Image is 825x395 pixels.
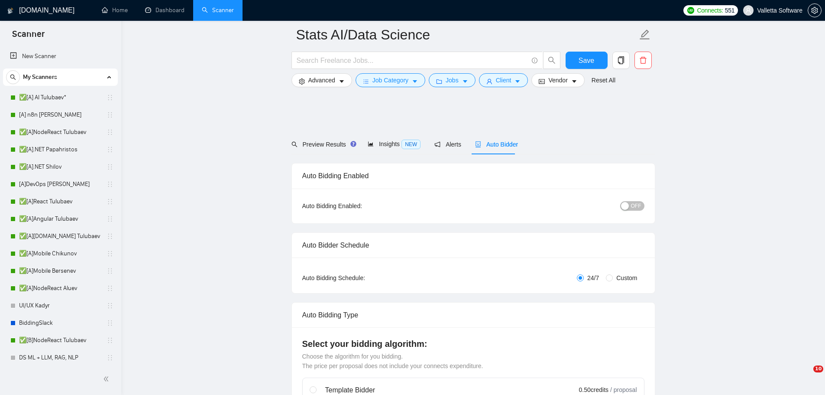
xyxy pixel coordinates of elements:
button: barsJob Categorycaret-down [356,73,425,87]
a: BiddingSlack [19,314,101,332]
button: copy [612,52,630,69]
span: info-circle [532,58,537,63]
span: holder [107,198,113,205]
span: caret-down [514,78,521,85]
span: folder [436,78,442,85]
a: ✅[A].NET Shilov [19,158,101,176]
iframe: Intercom live chat [796,366,816,386]
span: Job Category [372,75,408,85]
span: holder [107,111,113,118]
a: Reset All [592,75,615,85]
button: search [543,52,560,69]
span: holder [107,337,113,344]
a: [A] n8n [PERSON_NAME] [19,106,101,124]
button: userClientcaret-down [479,73,528,87]
span: notification [434,141,440,147]
a: [A]DevOps [PERSON_NAME] [19,176,101,193]
span: holder [107,129,113,136]
span: 551 [725,6,734,15]
span: bars [363,78,369,85]
a: ✅[B]NodeReact Tulubaev [19,332,101,349]
span: holder [107,215,113,222]
span: idcard [539,78,545,85]
span: holder [107,233,113,240]
a: ✅[A]NodeReact Aluev [19,280,101,297]
span: Jobs [446,75,459,85]
span: Save [579,55,594,66]
span: caret-down [412,78,418,85]
a: searchScanner [202,7,234,14]
img: logo [7,4,13,18]
span: holder [107,146,113,153]
div: Tooltip anchor [349,140,357,148]
button: folderJobscaret-down [429,73,476,87]
span: search [6,74,19,80]
span: Choose the algorithm for you bidding. The price per proposal does not include your connects expen... [302,353,483,369]
a: ✅[A]Mobile Chikunov [19,245,101,262]
span: Connects: [697,6,723,15]
img: upwork-logo.png [687,7,694,14]
input: Search Freelance Jobs... [297,55,528,66]
span: holder [107,268,113,274]
span: Alerts [434,141,461,148]
span: edit [639,29,650,40]
span: Preview Results [291,141,354,148]
button: idcardVendorcaret-down [531,73,584,87]
span: holder [107,302,113,309]
a: ✅[A].NET Papahristos [19,141,101,158]
span: Custom [613,273,641,283]
span: holder [107,163,113,170]
a: ✅[A]React Tulubaev [19,193,101,210]
h4: Select your bidding algorithm: [302,338,644,350]
span: holder [107,320,113,326]
span: delete [635,56,651,64]
span: Scanner [5,28,52,46]
button: setting [808,3,822,17]
span: holder [107,285,113,292]
button: settingAdvancedcaret-down [291,73,352,87]
span: user [745,7,751,13]
span: Insights [368,140,421,147]
a: UI/UX Kadyr [19,297,101,314]
span: Client [496,75,511,85]
div: Auto Bidder Schedule [302,233,644,258]
span: 24/7 [584,273,602,283]
span: robot [475,141,481,147]
span: caret-down [571,78,577,85]
span: double-left [103,375,112,383]
span: OFF [631,201,641,211]
a: New Scanner [10,48,111,65]
span: 10 [813,366,823,372]
span: search [291,141,298,147]
li: New Scanner [3,48,118,65]
span: / proposal [610,385,637,394]
a: dashboardDashboard [145,7,184,14]
a: DS ML + LLM, RAG, NLP [19,349,101,366]
a: ✅[A][DOMAIN_NAME] Tulubaev [19,228,101,245]
button: Save [566,52,608,69]
span: holder [107,354,113,361]
button: delete [634,52,652,69]
span: setting [299,78,305,85]
a: ✅[A]Mobile Bersenev [19,262,101,280]
span: caret-down [462,78,468,85]
span: holder [107,250,113,257]
a: homeHome [102,7,128,14]
a: ✅[A] AI Tulubaev* [19,89,101,106]
span: holder [107,181,113,188]
div: Auto Bidding Enabled [302,163,644,188]
span: caret-down [339,78,345,85]
span: NEW [401,140,421,149]
input: Scanner name... [296,24,637,46]
a: setting [808,7,822,14]
span: copy [613,56,629,64]
span: Vendor [548,75,567,85]
span: Advanced [308,75,335,85]
a: ✅[A]Angular Tulubaev [19,210,101,228]
span: area-chart [368,141,374,147]
a: ✅[A]NodeReact Tulubaev [19,124,101,141]
span: search [544,56,560,64]
div: Auto Bidding Type [302,303,644,327]
div: Auto Bidding Enabled: [302,201,416,211]
span: user [486,78,492,85]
